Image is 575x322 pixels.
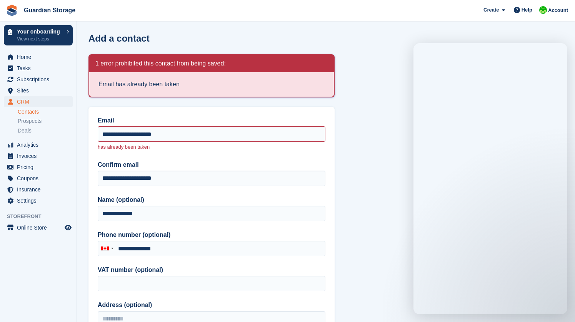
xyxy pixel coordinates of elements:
[17,151,63,161] span: Invoices
[4,25,73,45] a: Your onboarding View next steps
[17,35,63,42] p: View next steps
[98,241,116,256] div: Canada: +1
[98,143,325,151] p: has already been taken
[18,127,73,135] a: Deals
[4,162,73,173] a: menu
[4,85,73,96] a: menu
[4,52,73,62] a: menu
[483,6,499,14] span: Create
[95,60,226,67] h2: 1 error prohibited this contact from being saved:
[4,139,73,150] a: menu
[4,74,73,85] a: menu
[539,6,547,14] img: Andrew Kinakin
[17,85,63,96] span: Sites
[63,223,73,232] a: Preview store
[4,63,73,74] a: menu
[4,96,73,107] a: menu
[17,139,63,150] span: Analytics
[98,116,325,125] label: Email
[522,6,532,14] span: Help
[17,29,63,34] p: Your onboarding
[17,63,63,74] span: Tasks
[4,222,73,233] a: menu
[17,195,63,206] span: Settings
[548,7,568,14] span: Account
[17,52,63,62] span: Home
[17,173,63,184] span: Coupons
[17,74,63,85] span: Subscriptions
[4,151,73,161] a: menu
[413,43,567,314] iframe: Intercom live chat
[17,162,63,173] span: Pricing
[98,195,325,205] label: Name (optional)
[17,222,63,233] span: Online Store
[17,184,63,195] span: Insurance
[98,80,325,89] li: Email has already been taken
[7,213,77,220] span: Storefront
[18,127,32,134] span: Deals
[98,300,325,310] label: Address (optional)
[98,160,325,169] label: Confirm email
[18,117,73,125] a: Prospects
[18,108,73,116] a: Contacts
[21,4,78,17] a: Guardian Storage
[4,173,73,184] a: menu
[98,230,325,240] label: Phone number (optional)
[18,117,42,125] span: Prospects
[6,5,18,16] img: stora-icon-8386f47178a22dfd0bd8f6a31ec36ba5ce8667c1dd55bd0f319d3a0aa187defe.svg
[4,184,73,195] a: menu
[98,265,325,275] label: VAT number (optional)
[88,33,150,44] h1: Add a contact
[17,96,63,107] span: CRM
[4,195,73,206] a: menu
